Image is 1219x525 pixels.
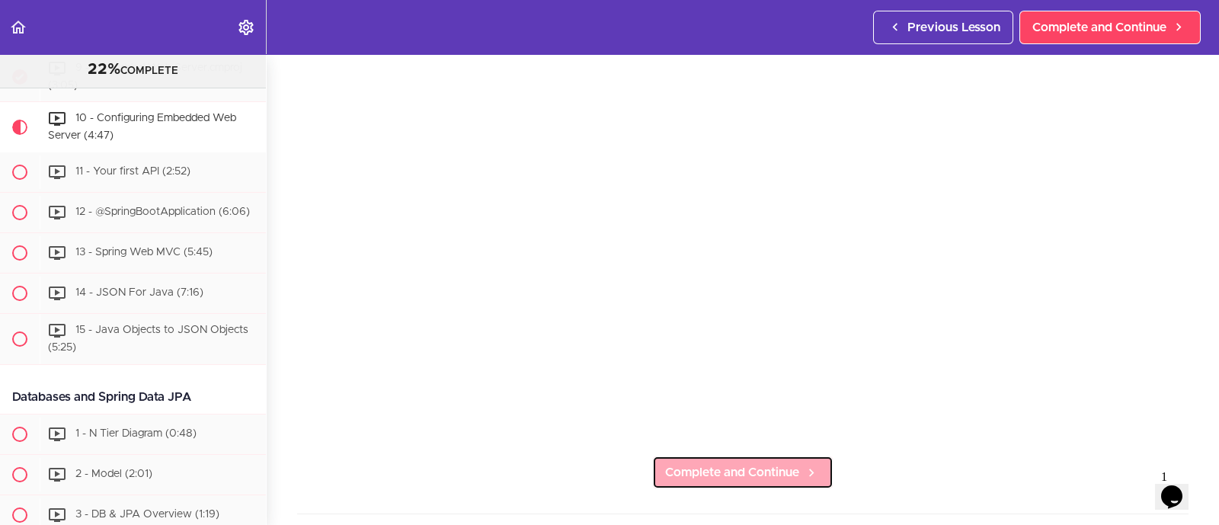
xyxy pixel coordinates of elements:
span: 22% [88,62,120,77]
span: 11 - Your first API (2:52) [75,166,190,177]
span: Previous Lesson [907,18,1000,37]
span: 14 - JSON For Java (7:16) [75,287,203,298]
span: 12 - @SpringBootApplication (6:06) [75,206,250,217]
svg: Settings Menu [237,18,255,37]
span: 1 - N Tier Diagram (0:48) [75,428,197,439]
span: 10 - Configuring Embedded Web Server (4:47) [48,114,236,142]
a: Complete and Continue [1019,11,1201,44]
span: 13 - Spring Web MVC (5:45) [75,247,213,258]
a: Previous Lesson [873,11,1013,44]
svg: Back to course curriculum [9,18,27,37]
span: 2 - Model (2:01) [75,469,152,479]
span: 15 - Java Objects to JSON Objects (5:25) [48,325,248,353]
span: 9 - Embedded Web Server.cmproj (3:05) [48,62,242,91]
div: COMPLETE [19,60,247,80]
iframe: chat widget [1155,464,1204,510]
span: Complete and Continue [1032,18,1166,37]
span: 3 - DB & JPA Overview (1:19) [75,509,219,520]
